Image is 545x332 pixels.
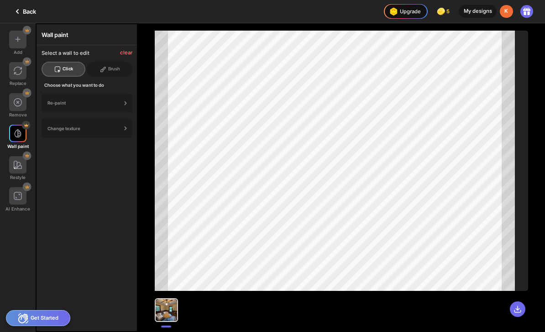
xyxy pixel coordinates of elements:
div: Get Started [6,310,70,326]
div: Add [14,50,22,55]
div: K [500,5,513,18]
div: Wall paint [7,144,29,149]
div: clear [120,50,132,56]
div: Change texture [47,126,121,131]
div: My designs [459,5,497,18]
div: Back [12,6,36,17]
div: Upgrade [388,5,421,17]
img: upgrade-nav-btn-icon.gif [388,5,399,17]
div: Remove [9,112,27,117]
div: Wall paint [37,25,136,45]
div: Select a wall to edit [42,50,89,56]
span: 5 [446,9,451,15]
div: Restyle [10,175,26,180]
div: Brush [87,62,132,77]
div: Re-paint [47,100,121,105]
div: Replace [10,81,26,86]
div: Choose what you want to do [42,83,132,88]
div: AI Enhance [5,206,30,211]
div: Click [42,62,85,77]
